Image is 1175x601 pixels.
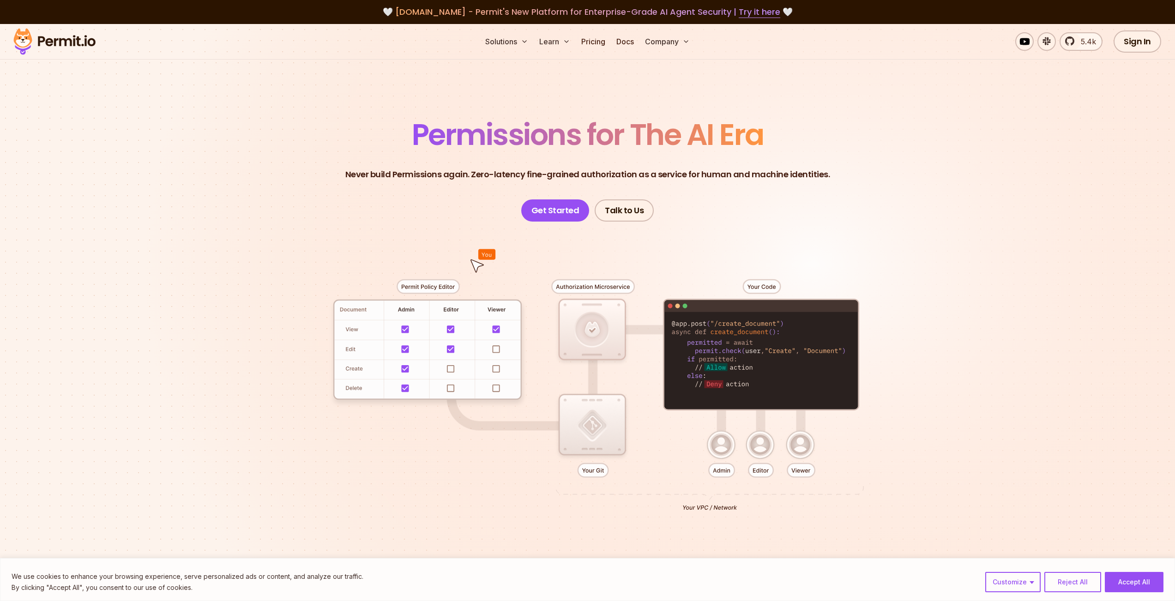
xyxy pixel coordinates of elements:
button: Company [641,32,693,51]
span: Permissions for The AI Era [412,114,764,155]
p: By clicking "Accept All", you consent to our use of cookies. [12,582,363,593]
a: 5.4k [1060,32,1103,51]
span: [DOMAIN_NAME] - Permit's New Platform for Enterprise-Grade AI Agent Security | [395,6,780,18]
a: Sign In [1114,30,1161,53]
img: Permit logo [9,26,100,57]
a: Get Started [521,199,590,222]
button: Accept All [1105,572,1163,592]
a: Talk to Us [595,199,654,222]
a: Pricing [578,32,609,51]
p: Never build Permissions again. Zero-latency fine-grained authorization as a service for human and... [345,168,830,181]
a: Docs [613,32,638,51]
button: Customize [985,572,1041,592]
button: Solutions [482,32,532,51]
button: Learn [536,32,574,51]
p: We use cookies to enhance your browsing experience, serve personalized ads or content, and analyz... [12,571,363,582]
button: Reject All [1044,572,1101,592]
div: 🤍 🤍 [22,6,1153,18]
a: Try it here [739,6,780,18]
span: 5.4k [1075,36,1096,47]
